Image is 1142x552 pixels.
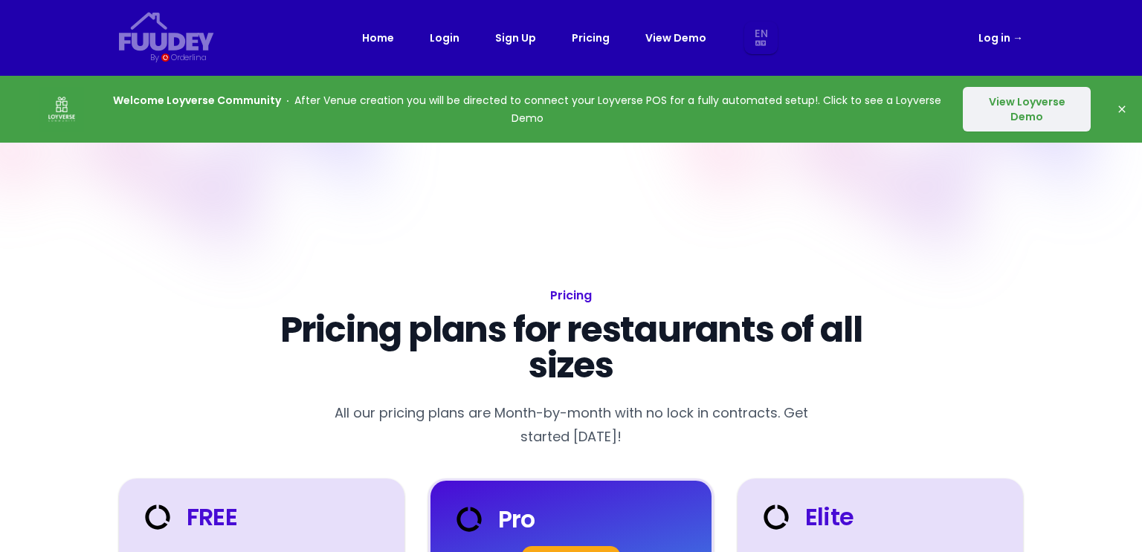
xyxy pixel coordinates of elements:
div: Orderlina [171,51,206,64]
svg: {/* Added fill="currentColor" here */} {/* This rectangle defines the background. Its explicit fi... [119,12,214,51]
button: View Loyverse Demo [963,87,1091,131]
p: Pricing plans for restaurants of all sizes [238,312,904,383]
p: All our pricing plans are Month-by-month with no lock in contracts. Get started [DATE]! [321,401,821,449]
p: After Venue creation you will be directed to connect your Loyverse POS for a fully automated setu... [113,91,941,127]
div: By [150,51,158,64]
div: Elite [758,499,854,535]
strong: Welcome Loyverse Community [113,93,281,108]
div: FREE [140,499,237,535]
a: Log in [978,29,1023,47]
h1: Pricing [238,285,904,306]
a: Sign Up [495,29,536,47]
a: Home [362,29,394,47]
div: Pro [451,501,535,537]
a: Pricing [572,29,610,47]
a: View Demo [645,29,706,47]
a: Login [430,29,459,47]
span: → [1013,30,1023,45]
